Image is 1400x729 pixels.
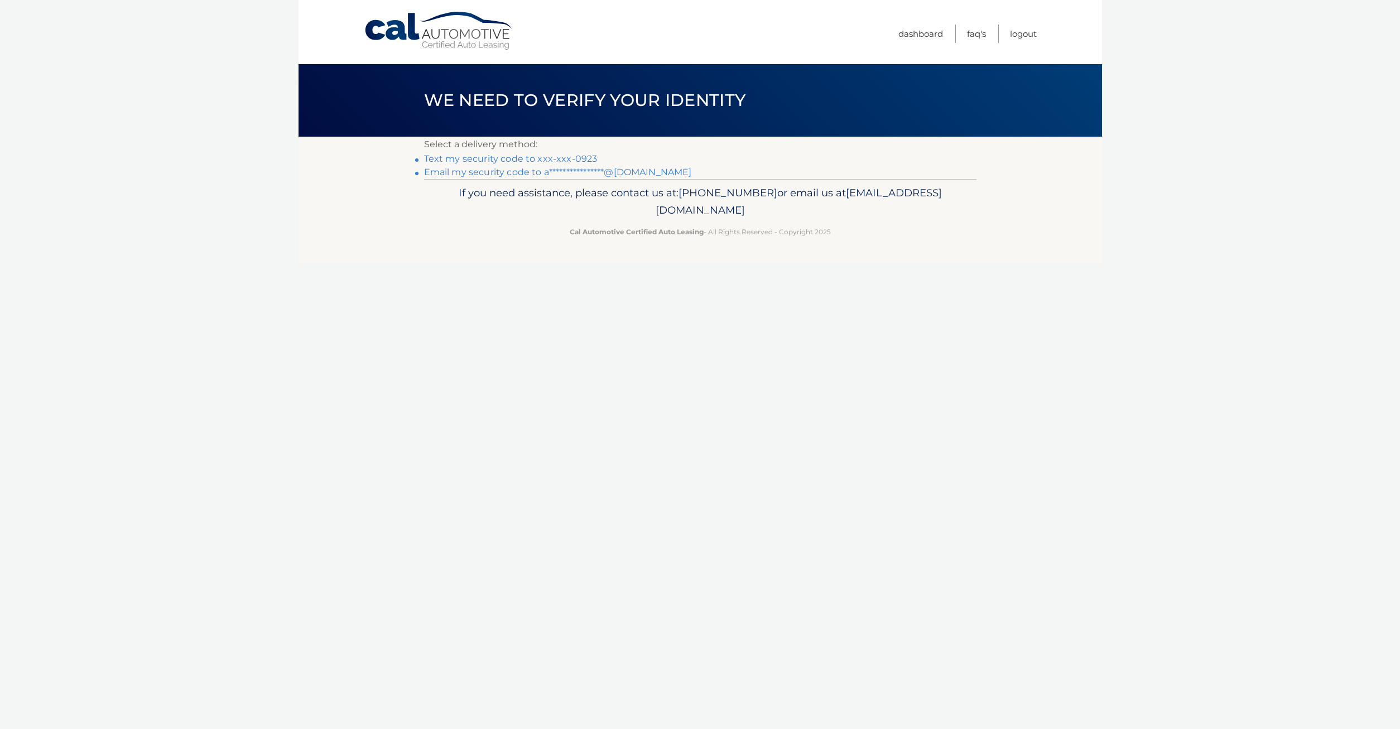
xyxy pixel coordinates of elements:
[424,137,976,152] p: Select a delivery method:
[570,228,704,236] strong: Cal Automotive Certified Auto Leasing
[431,226,969,238] p: - All Rights Reserved - Copyright 2025
[967,25,986,43] a: FAQ's
[424,90,746,110] span: We need to verify your identity
[1010,25,1037,43] a: Logout
[424,153,598,164] a: Text my security code to xxx-xxx-0923
[431,184,969,220] p: If you need assistance, please contact us at: or email us at
[364,11,514,51] a: Cal Automotive
[898,25,943,43] a: Dashboard
[679,186,777,199] span: [PHONE_NUMBER]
